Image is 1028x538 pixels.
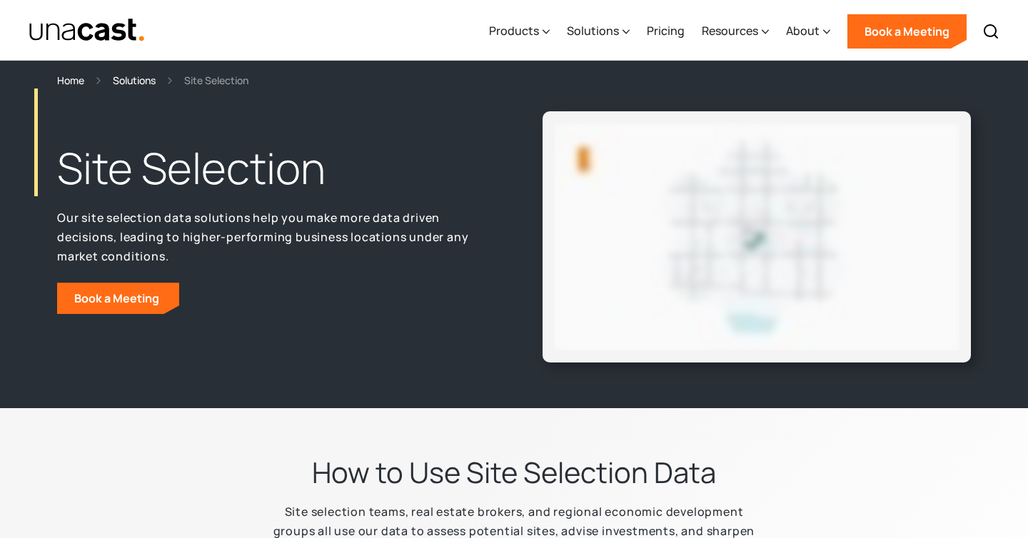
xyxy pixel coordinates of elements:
[489,2,550,61] div: Products
[786,22,820,39] div: About
[786,2,830,61] div: About
[702,2,769,61] div: Resources
[113,72,156,88] a: Solutions
[312,454,716,491] h2: How to Use Site Selection Data
[647,2,685,61] a: Pricing
[57,140,485,197] h1: Site Selection
[567,2,630,61] div: Solutions
[489,22,539,39] div: Products
[702,22,758,39] div: Resources
[57,283,179,314] a: Book a Meeting
[847,14,967,49] a: Book a Meeting
[29,18,145,43] img: Unacast text logo
[57,72,84,88] a: Home
[29,18,145,43] a: home
[567,22,619,39] div: Solutions
[57,208,485,265] p: Our site selection data solutions help you make more data driven decisions, leading to higher-per...
[184,72,248,88] div: Site Selection
[982,23,999,40] img: Search icon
